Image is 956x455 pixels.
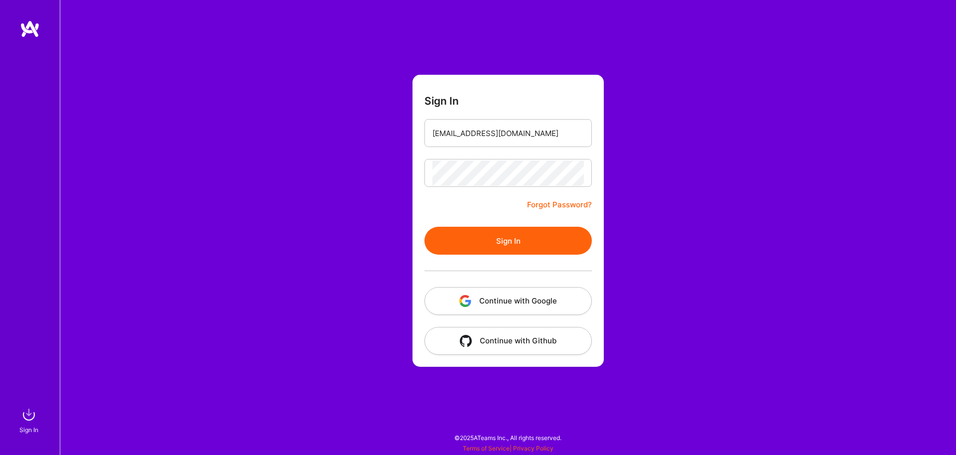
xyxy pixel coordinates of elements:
[424,327,592,355] button: Continue with Github
[424,95,459,107] h3: Sign In
[459,295,471,307] img: icon
[19,405,39,425] img: sign in
[463,445,553,452] span: |
[432,121,584,146] input: Email...
[60,425,956,450] div: © 2025 ATeams Inc., All rights reserved.
[19,425,38,435] div: Sign In
[460,335,472,347] img: icon
[527,199,592,211] a: Forgot Password?
[424,287,592,315] button: Continue with Google
[463,445,510,452] a: Terms of Service
[20,20,40,38] img: logo
[513,445,553,452] a: Privacy Policy
[424,227,592,255] button: Sign In
[21,405,39,435] a: sign inSign In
